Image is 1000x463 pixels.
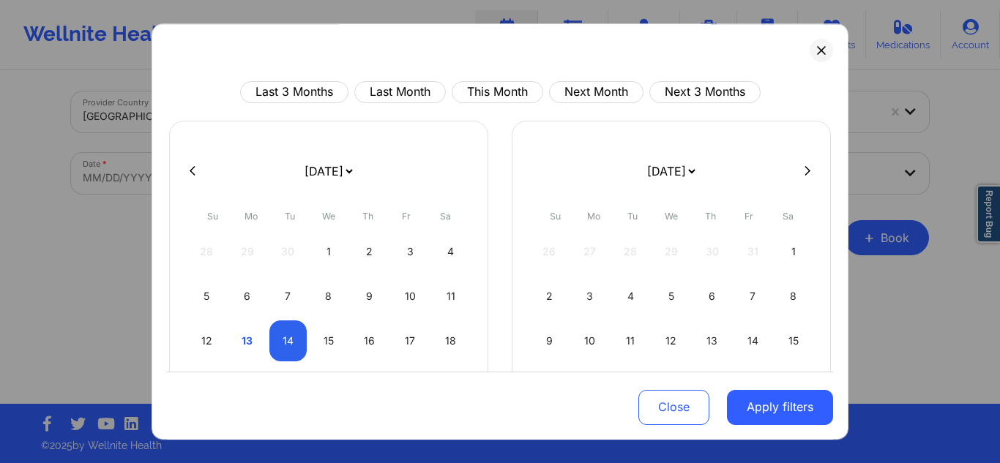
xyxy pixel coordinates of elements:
[531,320,568,361] div: Sun Nov 09 2025
[587,211,600,222] abbr: Monday
[612,276,649,317] div: Tue Nov 04 2025
[440,211,451,222] abbr: Saturday
[693,365,731,406] div: Thu Nov 20 2025
[229,276,266,317] div: Mon Oct 06 2025
[351,365,388,406] div: Thu Oct 23 2025
[775,320,812,361] div: Sat Nov 15 2025
[734,320,772,361] div: Fri Nov 14 2025
[310,276,348,317] div: Wed Oct 08 2025
[392,276,429,317] div: Fri Oct 10 2025
[572,365,609,406] div: Mon Nov 17 2025
[452,81,543,103] button: This Month
[775,276,812,317] div: Sat Nov 08 2025
[351,320,388,361] div: Thu Oct 16 2025
[572,276,609,317] div: Mon Nov 03 2025
[188,365,225,406] div: Sun Oct 19 2025
[653,320,690,361] div: Wed Nov 12 2025
[612,320,649,361] div: Tue Nov 11 2025
[351,276,388,317] div: Thu Oct 09 2025
[693,320,731,361] div: Thu Nov 13 2025
[665,211,678,222] abbr: Wednesday
[240,81,348,103] button: Last 3 Months
[310,320,348,361] div: Wed Oct 15 2025
[653,365,690,406] div: Wed Nov 19 2025
[734,276,772,317] div: Fri Nov 07 2025
[322,211,335,222] abbr: Wednesday
[354,81,446,103] button: Last Month
[432,365,469,406] div: Sat Oct 25 2025
[392,365,429,406] div: Fri Oct 24 2025
[207,211,218,222] abbr: Sunday
[285,211,295,222] abbr: Tuesday
[188,320,225,361] div: Sun Oct 12 2025
[432,276,469,317] div: Sat Oct 11 2025
[362,211,373,222] abbr: Thursday
[531,276,568,317] div: Sun Nov 02 2025
[612,365,649,406] div: Tue Nov 18 2025
[775,231,812,272] div: Sat Nov 01 2025
[693,276,731,317] div: Thu Nov 06 2025
[734,365,772,406] div: Fri Nov 21 2025
[269,276,307,317] div: Tue Oct 07 2025
[269,320,307,361] div: Tue Oct 14 2025
[775,365,812,406] div: Sat Nov 22 2025
[549,81,643,103] button: Next Month
[432,231,469,272] div: Sat Oct 04 2025
[727,389,833,424] button: Apply filters
[572,320,609,361] div: Mon Nov 10 2025
[392,231,429,272] div: Fri Oct 03 2025
[245,211,258,222] abbr: Monday
[783,211,794,222] abbr: Saturday
[392,320,429,361] div: Fri Oct 17 2025
[188,276,225,317] div: Sun Oct 05 2025
[653,276,690,317] div: Wed Nov 05 2025
[550,211,561,222] abbr: Sunday
[432,320,469,361] div: Sat Oct 18 2025
[649,81,761,103] button: Next 3 Months
[531,365,568,406] div: Sun Nov 16 2025
[310,231,348,272] div: Wed Oct 01 2025
[402,211,411,222] abbr: Friday
[627,211,638,222] abbr: Tuesday
[269,365,307,406] div: Tue Oct 21 2025
[310,365,348,406] div: Wed Oct 22 2025
[229,365,266,406] div: Mon Oct 20 2025
[638,389,709,424] button: Close
[351,231,388,272] div: Thu Oct 02 2025
[745,211,753,222] abbr: Friday
[705,211,716,222] abbr: Thursday
[229,320,266,361] div: Mon Oct 13 2025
